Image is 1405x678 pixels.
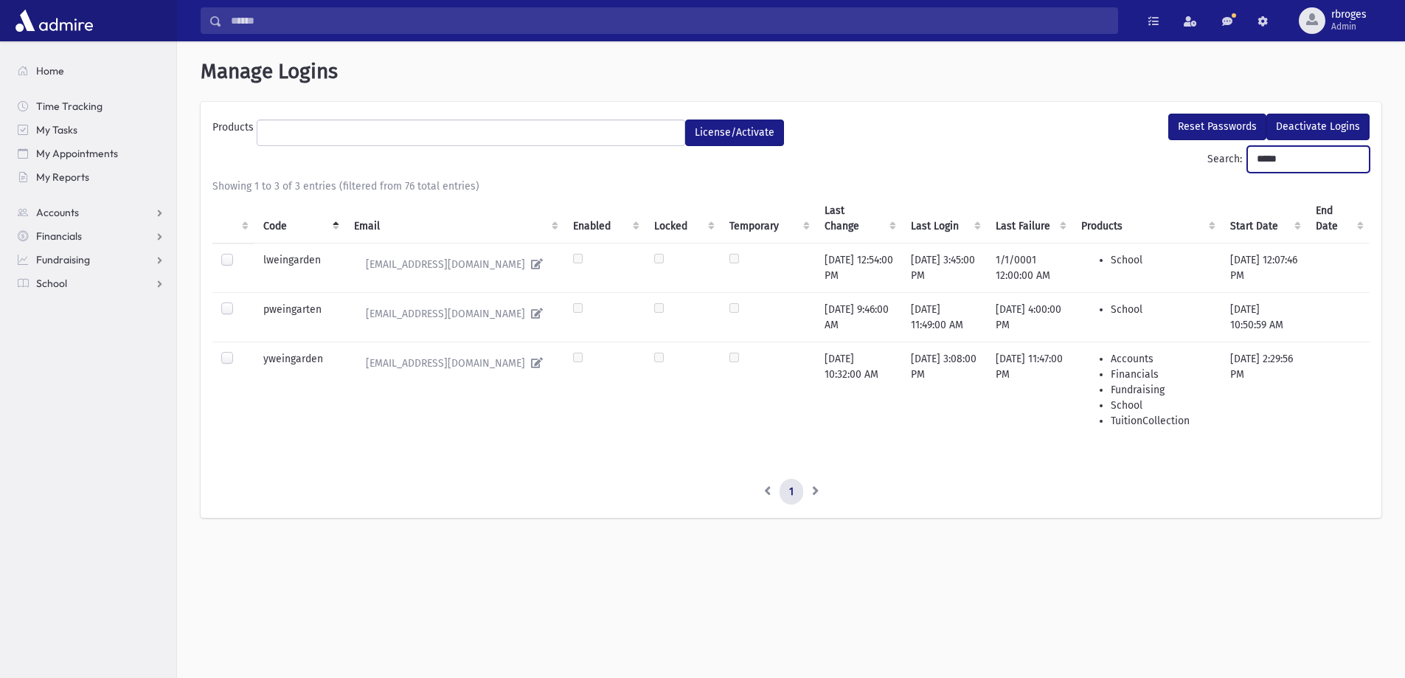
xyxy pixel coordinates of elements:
[6,118,176,142] a: My Tasks
[816,243,902,292] td: [DATE] 12:54:00 PM
[1331,21,1367,32] span: Admin
[6,271,176,295] a: School
[354,302,555,326] a: [EMAIL_ADDRESS][DOMAIN_NAME]
[254,342,346,449] td: yweingarden
[1221,342,1307,449] td: [DATE] 2:29:56 PM
[1111,367,1213,382] li: Financials
[816,194,902,243] th: Last Change : activate to sort column ascending
[212,194,254,243] th: : activate to sort column ascending
[987,342,1073,449] td: [DATE] 11:47:00 PM
[1111,398,1213,413] li: School
[354,351,555,376] a: [EMAIL_ADDRESS][DOMAIN_NAME]
[345,194,564,243] th: Email : activate to sort column ascending
[1207,146,1370,173] label: Search:
[6,224,176,248] a: Financials
[6,248,176,271] a: Fundraising
[902,194,987,243] th: Last Login : activate to sort column ascending
[36,253,90,266] span: Fundraising
[1072,194,1221,243] th: Products : activate to sort column ascending
[354,252,555,277] a: [EMAIL_ADDRESS][DOMAIN_NAME]
[36,123,77,136] span: My Tasks
[1111,302,1213,317] li: School
[212,179,1370,194] div: Showing 1 to 3 of 3 entries (filtered from 76 total entries)
[36,100,103,113] span: Time Tracking
[685,120,784,146] button: License/Activate
[564,194,645,243] th: Enabled : activate to sort column ascending
[222,7,1117,34] input: Search
[902,243,987,292] td: [DATE] 3:45:00 PM
[254,292,346,342] td: pweingarten
[1168,114,1266,140] button: Reset Passwords
[1331,9,1367,21] span: rbroges
[987,194,1073,243] th: Last Failure : activate to sort column ascending
[1111,351,1213,367] li: Accounts
[780,479,803,505] a: 1
[36,147,118,160] span: My Appointments
[12,6,97,35] img: AdmirePro
[1221,243,1307,292] td: [DATE] 12:07:46 PM
[6,165,176,189] a: My Reports
[721,194,816,243] th: Temporary : activate to sort column ascending
[1111,252,1213,268] li: School
[816,292,902,342] td: [DATE] 9:46:00 AM
[1111,382,1213,398] li: Fundraising
[36,206,79,219] span: Accounts
[6,201,176,224] a: Accounts
[902,292,987,342] td: [DATE] 11:49:00 AM
[1266,114,1370,140] button: Deactivate Logins
[36,64,64,77] span: Home
[987,243,1073,292] td: 1/1/0001 12:00:00 AM
[816,342,902,449] td: [DATE] 10:32:00 AM
[254,194,346,243] th: Code : activate to sort column descending
[6,94,176,118] a: Time Tracking
[1221,194,1307,243] th: Start Date : activate to sort column ascending
[254,243,346,292] td: lweingarden
[1307,194,1370,243] th: End Date : activate to sort column ascending
[6,142,176,165] a: My Appointments
[987,292,1073,342] td: [DATE] 4:00:00 PM
[1221,292,1307,342] td: [DATE] 10:50:59 AM
[1111,413,1213,429] li: TuitionCollection
[1247,146,1370,173] input: Search:
[6,59,176,83] a: Home
[201,59,1381,84] h1: Manage Logins
[36,170,89,184] span: My Reports
[36,277,67,290] span: School
[645,194,721,243] th: Locked : activate to sort column ascending
[212,120,257,140] label: Products
[36,229,82,243] span: Financials
[902,342,987,449] td: [DATE] 3:08:00 PM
